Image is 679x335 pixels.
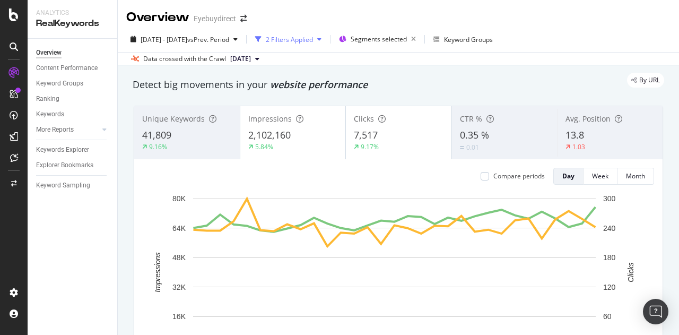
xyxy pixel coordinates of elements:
[36,8,109,18] div: Analytics
[603,312,612,321] text: 60
[172,312,186,321] text: 16K
[36,124,99,135] a: More Reports
[36,18,109,30] div: RealKeywords
[592,171,608,181] div: Week
[354,114,374,124] span: Clicks
[335,31,420,48] button: Segments selected
[626,171,645,181] div: Month
[248,114,292,124] span: Impressions
[255,142,273,151] div: 5.84%
[460,114,482,124] span: CTR %
[36,160,110,171] a: Explorer Bookmarks
[172,283,186,291] text: 32K
[565,114,611,124] span: Avg. Position
[36,109,64,120] div: Keywords
[36,160,93,171] div: Explorer Bookmarks
[126,31,242,48] button: [DATE] - [DATE]vsPrev. Period
[36,78,83,89] div: Keyword Groups
[562,171,574,181] div: Day
[627,73,664,88] div: legacy label
[466,143,479,152] div: 0.01
[460,128,489,141] span: 0.35 %
[361,142,379,151] div: 9.17%
[172,194,186,203] text: 80K
[354,128,378,141] span: 7,517
[603,194,616,203] text: 300
[172,253,186,262] text: 48K
[584,168,617,185] button: Week
[36,47,110,58] a: Overview
[126,8,189,27] div: Overview
[617,168,654,185] button: Month
[36,47,62,58] div: Overview
[230,54,251,64] span: 2025 Aug. 31st
[142,128,171,141] span: 41,809
[36,144,110,156] a: Keywords Explorer
[36,180,90,191] div: Keyword Sampling
[572,142,585,151] div: 1.03
[36,78,110,89] a: Keyword Groups
[187,35,229,44] span: vs Prev. Period
[36,124,74,135] div: More Reports
[172,224,186,233] text: 64K
[194,13,236,24] div: Eyebuydirect
[643,299,668,324] div: Open Intercom Messenger
[36,180,110,191] a: Keyword Sampling
[266,35,313,44] div: 2 Filters Applied
[565,128,584,141] span: 13.8
[351,35,407,44] span: Segments selected
[36,93,110,105] a: Ranking
[141,35,187,44] span: [DATE] - [DATE]
[626,262,635,282] text: Clicks
[251,31,326,48] button: 2 Filters Applied
[149,142,167,151] div: 9.16%
[460,146,464,149] img: Equal
[36,63,110,74] a: Content Performance
[603,224,616,233] text: 240
[36,144,89,156] div: Keywords Explorer
[429,31,497,48] button: Keyword Groups
[493,171,545,181] div: Compare periods
[553,168,584,185] button: Day
[36,109,110,120] a: Keywords
[143,54,226,64] div: Data crossed with the Crawl
[639,77,660,83] span: By URL
[248,128,291,141] span: 2,102,160
[240,15,247,22] div: arrow-right-arrow-left
[153,252,162,292] text: Impressions
[444,35,493,44] div: Keyword Groups
[226,53,264,65] button: [DATE]
[36,93,59,105] div: Ranking
[36,63,98,74] div: Content Performance
[603,253,616,262] text: 180
[142,114,205,124] span: Unique Keywords
[603,283,616,291] text: 120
